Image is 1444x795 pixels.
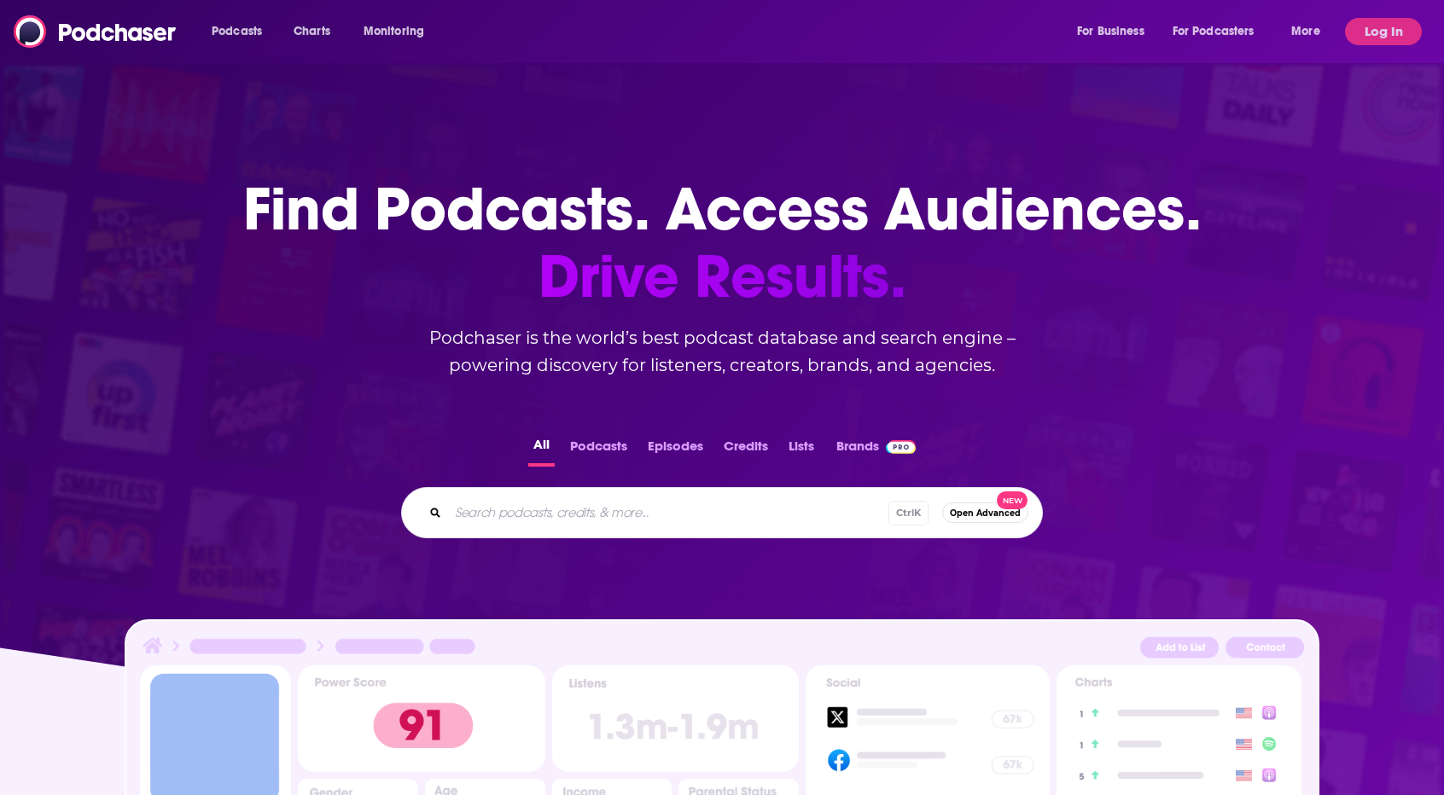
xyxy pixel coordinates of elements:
button: open menu [1065,18,1166,45]
img: Podchaser Pro [886,440,916,454]
span: Ctrl K [888,501,929,525]
img: Podchaser - Follow, Share and Rate Podcasts [14,15,178,48]
span: Podcasts [212,20,262,44]
span: Open Advanced [950,508,1021,518]
button: All [528,433,555,467]
button: Lists [783,433,819,467]
button: open menu [1162,18,1279,45]
img: Podcast Insights Listens [552,665,799,772]
img: Podcast Insights Power score [298,665,544,772]
span: For Business [1077,20,1144,44]
span: New [997,491,1028,509]
span: Drive Results. [243,243,1202,310]
button: Open AdvancedNew [942,502,1028,523]
span: Monitoring [364,20,424,44]
span: For Podcasters [1173,20,1255,44]
span: Charts [294,20,330,44]
span: More [1291,20,1320,44]
input: Search podcasts, credits, & more... [448,499,888,526]
img: Podcast Insights Header [140,635,1304,664]
h1: Find Podcasts. Access Audiences. [243,176,1202,310]
a: BrandsPodchaser Pro [836,433,916,467]
a: Charts [282,18,341,45]
button: Podcasts [565,433,632,467]
button: open menu [1279,18,1342,45]
div: Search podcasts, credits, & more... [401,487,1043,538]
button: Credits [719,433,773,467]
button: Log In [1345,18,1422,45]
button: Episodes [643,433,708,467]
h2: Podchaser is the world’s best podcast database and search engine – powering discovery for listene... [381,324,1063,379]
button: open menu [200,18,284,45]
button: open menu [352,18,446,45]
